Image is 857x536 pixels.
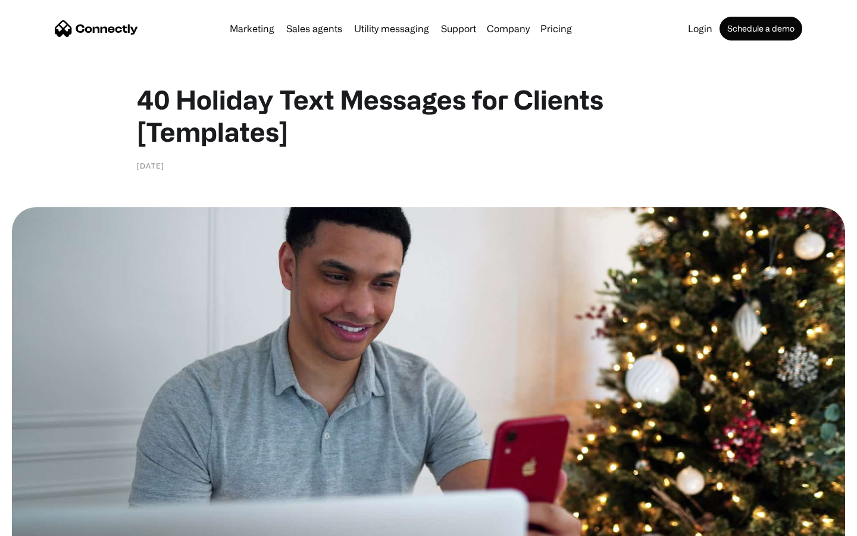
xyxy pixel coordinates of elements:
a: Pricing [536,24,577,33]
a: Utility messaging [349,24,434,33]
ul: Language list [24,515,71,532]
div: [DATE] [137,160,164,172]
div: Company [487,20,530,37]
a: Support [436,24,481,33]
a: Sales agents [282,24,347,33]
a: Marketing [225,24,279,33]
aside: Language selected: English [12,515,71,532]
a: Schedule a demo [720,17,802,40]
a: Login [683,24,717,33]
h1: 40 Holiday Text Messages for Clients [Templates] [137,83,720,148]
